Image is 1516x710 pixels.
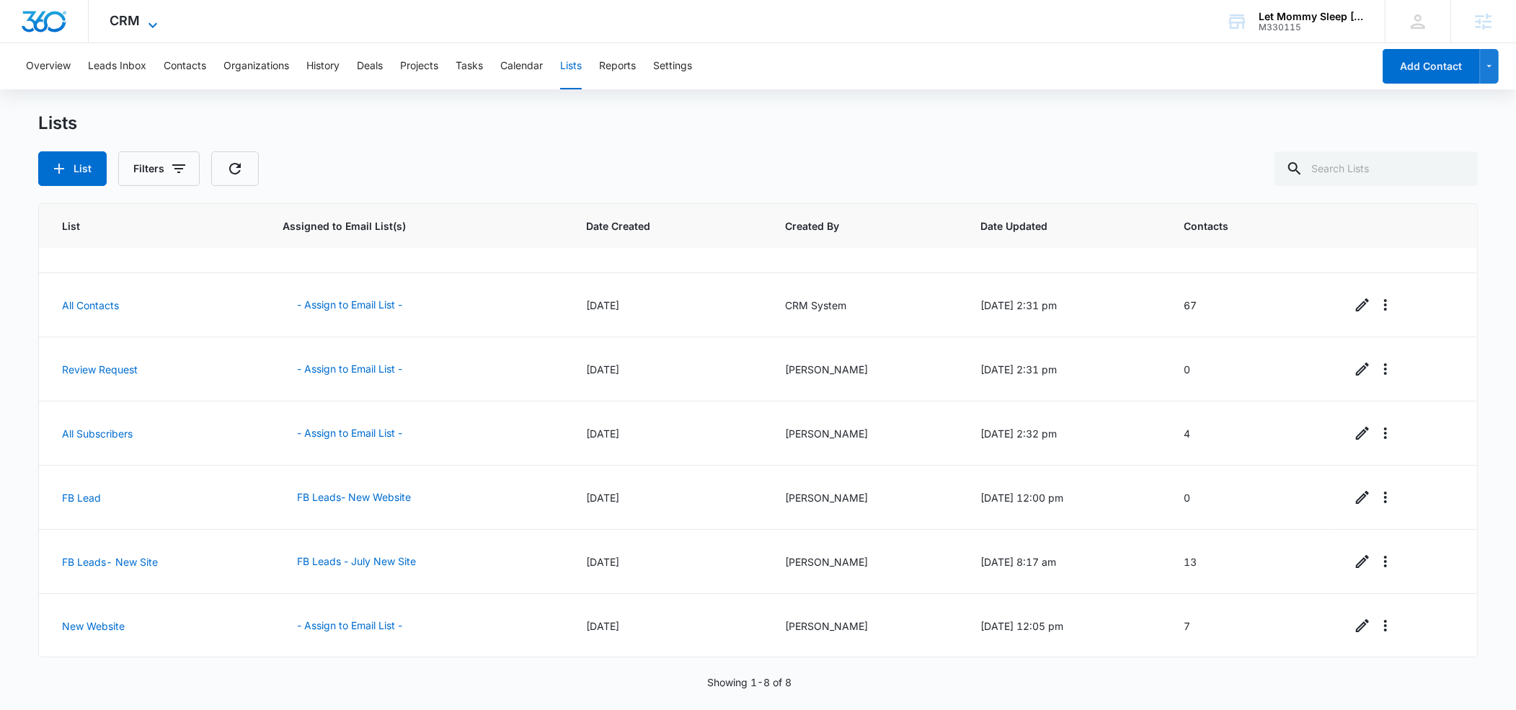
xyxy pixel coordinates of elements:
button: - Assign to Email List - [283,288,417,322]
button: Overflow Menu [1374,358,1397,381]
a: Edit [1351,486,1374,509]
h1: Lists [38,112,77,134]
td: 0 [1167,337,1334,401]
div: [DATE] 2:31 pm [980,362,1150,377]
p: Showing 1-8 of 8 [707,675,792,690]
span: CRM [110,13,141,28]
button: Contacts [164,43,206,89]
button: Deals [357,43,383,89]
button: Reports [599,43,636,89]
div: account id [1259,22,1364,32]
a: FB Leads- New Site [62,556,158,568]
td: [PERSON_NAME] [768,594,963,658]
td: 4 [1167,401,1334,466]
a: FB Lead [62,492,101,504]
td: [PERSON_NAME] [768,337,963,401]
a: Edit [1351,358,1374,381]
td: 0 [1167,466,1334,530]
span: Contacts [1184,218,1295,234]
div: [DATE] [586,554,750,569]
button: FB Leads - July New Site [283,544,430,579]
span: Date Created [586,218,730,234]
button: - Assign to Email List - [283,352,417,386]
a: Edit [1351,550,1374,573]
a: Edit [1351,614,1374,637]
span: Date Updated [980,218,1129,234]
div: [DATE] 12:00 pm [980,490,1150,505]
button: Filters [118,151,200,186]
button: Overflow Menu [1374,614,1397,637]
button: Projects [400,43,438,89]
div: [DATE] [586,490,750,505]
a: Review Request [62,363,138,376]
button: Overflow Menu [1374,486,1397,509]
button: FB Leads- New Website [283,480,425,515]
a: All Contacts [62,299,119,311]
a: All Subscribers [62,427,133,440]
button: Calendar [500,43,543,89]
button: Overview [26,43,71,89]
button: Settings [653,43,692,89]
div: [DATE] [586,298,750,313]
div: [DATE] [586,426,750,441]
td: 7 [1167,594,1334,658]
div: [DATE] 2:31 pm [980,298,1150,313]
div: account name [1259,11,1364,22]
button: Add Contact [1383,49,1480,84]
div: [DATE] [586,618,750,634]
button: - Assign to Email List - [283,608,417,643]
a: Edit [1351,422,1374,445]
button: List [38,151,107,186]
input: Search Lists [1275,151,1478,186]
button: Overflow Menu [1374,550,1397,573]
span: Created By [785,218,925,234]
div: [DATE] 2:32 pm [980,426,1150,441]
td: CRM System [768,273,963,337]
td: [PERSON_NAME] [768,401,963,466]
button: Overflow Menu [1374,422,1397,445]
button: Leads Inbox [88,43,146,89]
button: Lists [560,43,582,89]
span: Assigned to Email List(s) [283,218,531,234]
div: [DATE] 8:17 am [980,554,1150,569]
button: Overflow Menu [1374,293,1397,316]
div: [DATE] 12:05 pm [980,618,1150,634]
span: List [62,218,227,234]
td: 13 [1167,530,1334,594]
button: - Assign to Email List - [283,416,417,451]
td: [PERSON_NAME] [768,466,963,530]
div: [DATE] [586,362,750,377]
button: Organizations [223,43,289,89]
button: Tasks [456,43,483,89]
a: New Website [62,620,125,632]
a: Edit [1351,293,1374,316]
button: History [306,43,340,89]
td: [PERSON_NAME] [768,530,963,594]
td: 67 [1167,273,1334,337]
